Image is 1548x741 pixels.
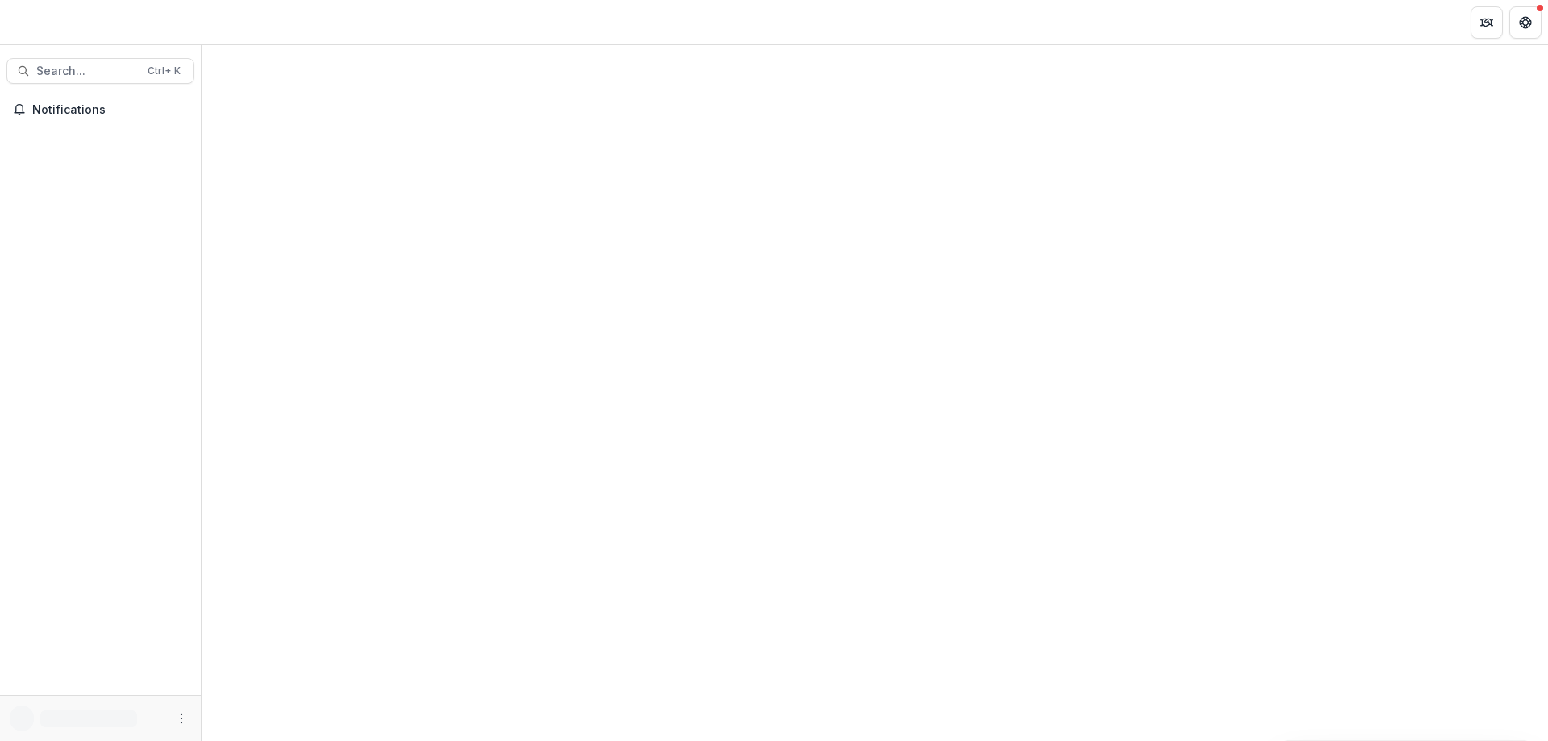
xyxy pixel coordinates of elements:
[36,65,138,78] span: Search...
[208,10,277,34] nav: breadcrumb
[1471,6,1503,39] button: Partners
[144,62,184,80] div: Ctrl + K
[32,103,188,117] span: Notifications
[6,97,194,123] button: Notifications
[1509,6,1542,39] button: Get Help
[6,58,194,84] button: Search...
[172,709,191,728] button: More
